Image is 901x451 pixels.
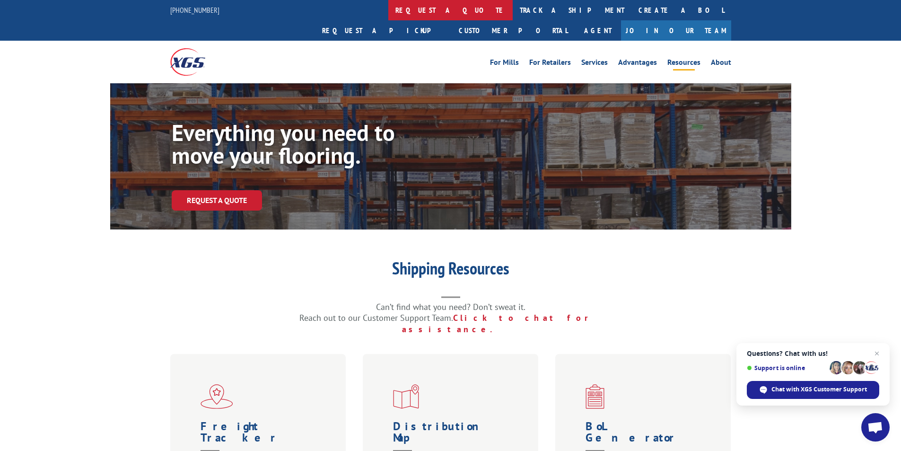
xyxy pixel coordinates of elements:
a: For Retailers [529,59,571,69]
a: Customer Portal [452,20,575,41]
a: Open chat [861,413,890,442]
img: xgs-icon-distribution-map-red [393,384,419,409]
h1: Everything you need to move your flooring. [172,121,455,171]
span: Chat with XGS Customer Support [747,381,879,399]
a: Advantages [618,59,657,69]
a: Resources [667,59,700,69]
span: Chat with XGS Customer Support [771,385,867,394]
h1: Shipping Resources [262,260,640,282]
p: Can’t find what you need? Don’t sweat it. Reach out to our Customer Support Team. [262,301,640,335]
span: Support is online [747,364,826,371]
a: Join Our Team [621,20,731,41]
a: Request a Quote [172,190,262,211]
img: xgs-icon-flagship-distribution-model-red [201,384,233,409]
span: Questions? Chat with us! [747,350,879,357]
a: Click to chat for assistance. [402,312,602,335]
a: Services [581,59,608,69]
a: For Mills [490,59,519,69]
a: [PHONE_NUMBER] [170,5,219,15]
img: xgs-icon-bo-l-generator-red [586,384,604,409]
a: About [711,59,731,69]
a: Agent [575,20,621,41]
a: Request a pickup [315,20,452,41]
